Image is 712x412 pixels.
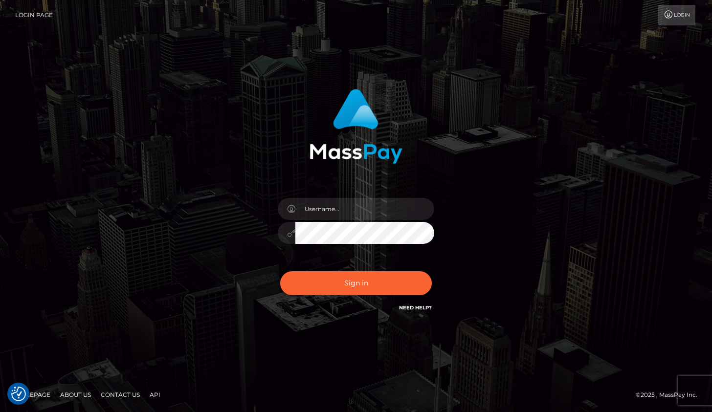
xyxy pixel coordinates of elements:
div: © 2025 , MassPay Inc. [636,390,705,400]
a: About Us [56,387,95,402]
a: Contact Us [97,387,144,402]
button: Consent Preferences [11,387,26,401]
input: Username... [295,198,434,220]
img: Revisit consent button [11,387,26,401]
a: Homepage [11,387,54,402]
a: Login [658,5,695,25]
a: Login Page [15,5,53,25]
img: MassPay Login [310,89,402,164]
button: Sign in [280,271,432,295]
a: Need Help? [399,304,432,311]
a: API [146,387,164,402]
